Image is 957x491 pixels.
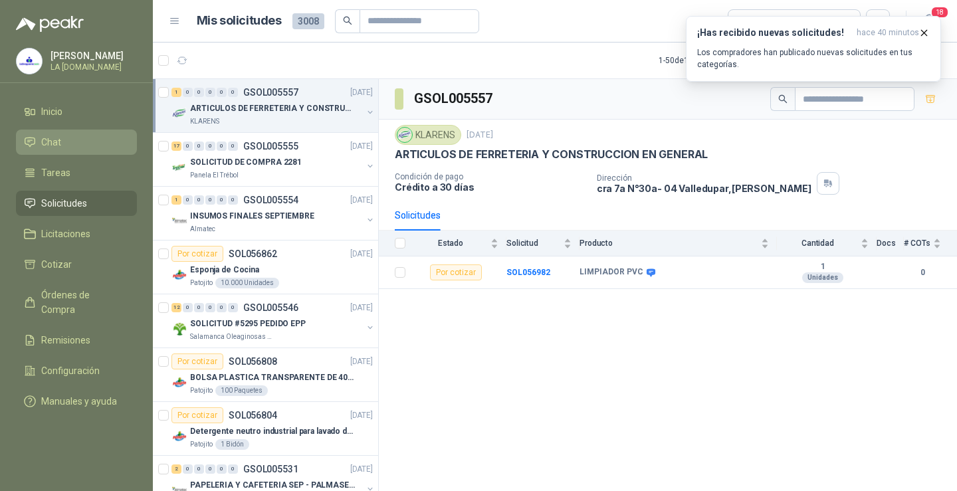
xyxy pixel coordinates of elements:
th: Producto [580,231,777,256]
p: SOL056862 [229,249,277,258]
p: GSOL005531 [243,464,298,474]
p: [DATE] [350,355,373,368]
h3: ¡Has recibido nuevas solicitudes! [697,27,851,39]
div: Por cotizar [171,246,223,262]
div: 0 [205,195,215,205]
p: Salamanca Oleaginosas SAS [190,332,274,342]
div: Por cotizar [430,264,482,280]
p: SOLICITUD #5295 PEDIDO EPP [190,318,306,330]
button: ¡Has recibido nuevas solicitudes!hace 40 minutos Los compradores han publicado nuevas solicitudes... [686,16,941,82]
div: 0 [228,142,238,151]
p: GSOL005557 [243,88,298,97]
div: 1 [171,195,181,205]
div: 0 [183,195,193,205]
p: [PERSON_NAME] [51,51,134,60]
a: Chat [16,130,137,155]
p: Patojito [190,278,213,288]
div: 0 [194,142,204,151]
a: Por cotizarSOL056804[DATE] Company LogoDetergente neutro industrial para lavado de tanques y maqu... [153,402,378,456]
p: BOLSA PLASTICA TRANSPARENTE DE 40*60 CMS [190,371,356,384]
img: Company Logo [397,128,412,142]
p: Patojito [190,439,213,450]
div: 0 [205,88,215,97]
span: Estado [413,239,488,248]
span: Órdenes de Compra [41,288,124,317]
div: 0 [183,142,193,151]
p: [DATE] [350,140,373,153]
div: 2 [171,464,181,474]
a: Configuración [16,358,137,383]
span: Inicio [41,104,62,119]
a: 1 0 0 0 0 0 GSOL005557[DATE] Company LogoARTICULOS DE FERRETERIA Y CONSTRUCCION EN GENERALKLARENS [171,84,375,127]
div: Todas [736,14,764,29]
b: 1 [777,262,869,272]
div: Solicitudes [395,208,441,223]
p: [DATE] [350,86,373,99]
div: 17 [171,142,181,151]
a: Inicio [16,99,137,124]
a: 12 0 0 0 0 0 GSOL005546[DATE] Company LogoSOLICITUD #5295 PEDIDO EPPSalamanca Oleaginosas SAS [171,300,375,342]
a: Remisiones [16,328,137,353]
p: Panela El Trébol [190,170,239,181]
p: Dirección [597,173,811,183]
div: 0 [194,195,204,205]
a: 17 0 0 0 0 0 GSOL005555[DATE] Company LogoSOLICITUD DE COMPRA 2281Panela El Trébol [171,138,375,181]
p: GSOL005546 [243,303,298,312]
p: Patojito [190,385,213,396]
p: SOL056808 [229,357,277,366]
div: Por cotizar [171,407,223,423]
div: 100 Paquetes [215,385,268,396]
div: 12 [171,303,181,312]
span: Chat [41,135,61,149]
a: Manuales y ayuda [16,389,137,414]
div: 0 [194,88,204,97]
div: 0 [205,303,215,312]
th: Docs [877,231,904,256]
img: Company Logo [171,375,187,391]
img: Company Logo [171,429,187,444]
div: 10.000 Unidades [215,278,279,288]
p: [DATE] [350,248,373,260]
b: SOL056982 [506,268,550,277]
div: 0 [183,88,193,97]
div: 1 [171,88,181,97]
p: Crédito a 30 días [395,181,586,193]
img: Company Logo [171,159,187,175]
div: 1 Bidón [215,439,249,450]
span: 3008 [292,13,324,29]
a: Por cotizarSOL056808[DATE] Company LogoBOLSA PLASTICA TRANSPARENTE DE 40*60 CMSPatojito100 Paquetes [153,348,378,402]
span: 18 [930,6,949,19]
p: [DATE] [350,302,373,314]
a: Solicitudes [16,191,137,216]
p: LA [DOMAIN_NAME] [51,63,134,71]
span: Cantidad [777,239,858,248]
span: Configuración [41,363,100,378]
img: Company Logo [171,213,187,229]
div: 0 [183,464,193,474]
span: Remisiones [41,333,90,347]
p: Almatec [190,224,215,235]
span: Cotizar [41,257,72,272]
a: Órdenes de Compra [16,282,137,322]
th: Cantidad [777,231,877,256]
th: Estado [413,231,506,256]
img: Company Logo [171,106,187,122]
p: Detergente neutro industrial para lavado de tanques y maquinas. [190,425,356,438]
div: 0 [228,88,238,97]
span: # COTs [904,239,930,248]
div: 0 [194,464,204,474]
div: 0 [228,195,238,205]
p: INSUMOS FINALES SEPTIEMBRE [190,210,314,223]
span: Licitaciones [41,227,90,241]
img: Company Logo [171,267,187,283]
p: Esponja de Cocina [190,264,259,276]
span: search [778,94,788,104]
span: Tareas [41,165,70,180]
b: LIMPIADOR PVC [580,267,643,278]
div: 0 [217,464,227,474]
a: Licitaciones [16,221,137,246]
a: Cotizar [16,252,137,277]
p: KLARENS [190,116,219,127]
p: [DATE] [350,194,373,207]
img: Logo peakr [16,16,84,32]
